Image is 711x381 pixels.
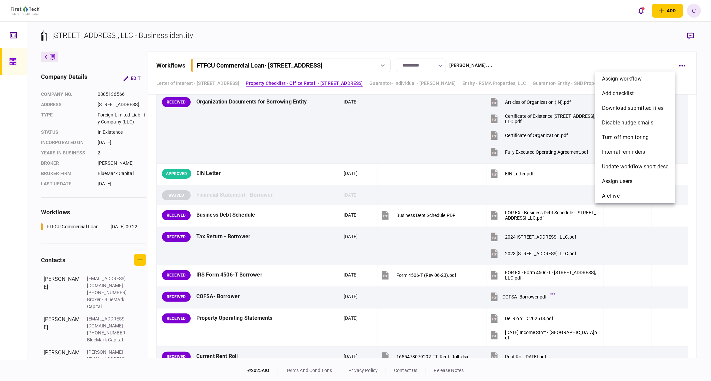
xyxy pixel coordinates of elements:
span: Assign users [602,177,633,185]
span: assign workflow [602,75,642,83]
span: archive [602,192,620,200]
span: add checklist [602,90,634,97]
span: Disable nudge emails [602,119,654,127]
span: Turn off monitoring [602,133,649,141]
span: Update workflow short desc [602,163,668,171]
span: Internal reminders [602,148,645,156]
span: download submitted files [602,104,663,112]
